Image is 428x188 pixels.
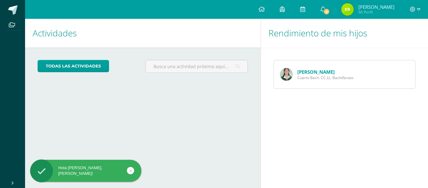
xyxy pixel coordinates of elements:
[146,60,248,73] input: Busca una actividad próxima aquí...
[358,4,394,10] span: [PERSON_NAME]
[323,8,330,15] span: 8
[358,9,394,15] span: Mi Perfil
[30,165,141,176] div: Hola [PERSON_NAME], [PERSON_NAME]!
[38,60,109,72] a: todas las Actividades
[280,68,293,81] img: 40b50198c9b513df809ceb47debe0692.png
[33,19,253,47] h1: Actividades
[297,75,353,80] span: Cuarto Bach. CC.LL. Bachillerato
[341,3,354,16] img: 0325c83014a08ebd632e9dbd983d4b0b.png
[269,19,421,47] h1: Rendimiento de mis hijos
[297,69,335,75] a: [PERSON_NAME]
